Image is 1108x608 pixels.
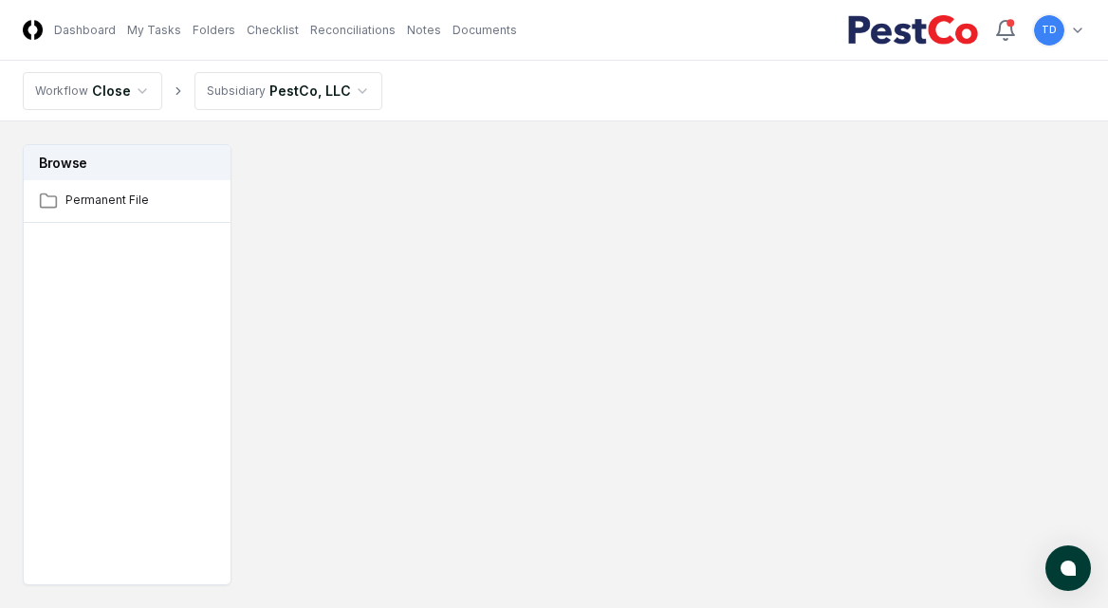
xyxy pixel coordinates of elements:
[452,22,517,39] a: Documents
[23,20,43,40] img: Logo
[24,145,231,180] h3: Browse
[1032,13,1066,47] button: TD
[847,15,979,46] img: PestCo logo
[23,72,382,110] nav: breadcrumb
[407,22,441,39] a: Notes
[54,22,116,39] a: Dashboard
[1042,23,1057,37] span: TD
[35,83,88,100] div: Workflow
[193,22,235,39] a: Folders
[65,192,217,209] span: Permanent File
[127,22,181,39] a: My Tasks
[247,22,299,39] a: Checklist
[310,22,396,39] a: Reconciliations
[207,83,266,100] div: Subsidiary
[1045,545,1091,591] button: atlas-launcher
[24,180,232,222] a: Permanent File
